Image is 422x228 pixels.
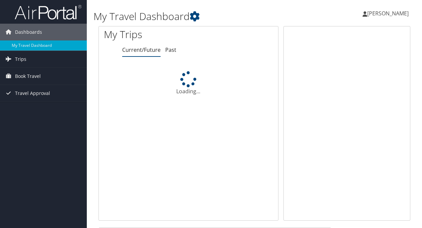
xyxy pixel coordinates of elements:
span: Book Travel [15,68,41,85]
span: Travel Approval [15,85,50,102]
img: airportal-logo.png [15,4,81,20]
span: Trips [15,51,26,68]
h1: My Travel Dashboard [93,9,308,23]
span: [PERSON_NAME] [367,10,409,17]
a: Current/Future [122,46,161,53]
a: [PERSON_NAME] [363,3,415,23]
span: Dashboards [15,24,42,40]
h1: My Trips [104,27,198,41]
a: Past [165,46,176,53]
div: Loading... [99,71,278,95]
